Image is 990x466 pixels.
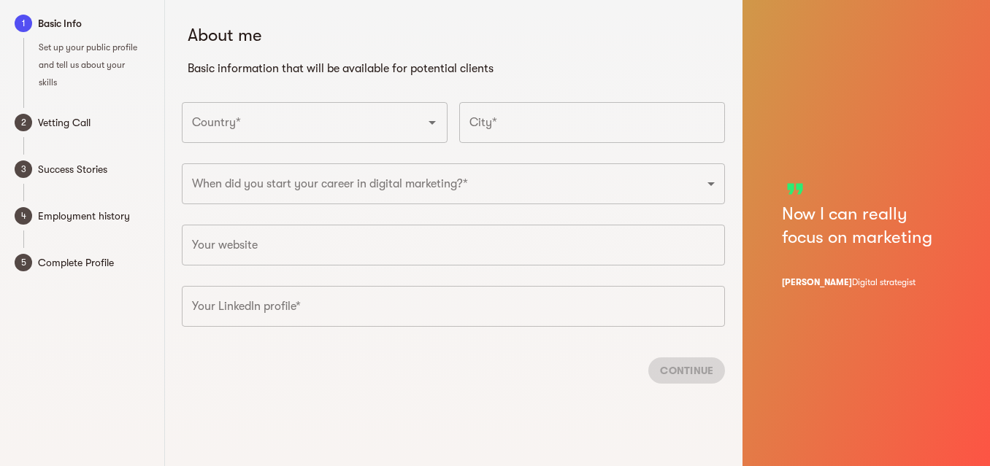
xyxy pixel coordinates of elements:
span: [PERSON_NAME] [782,277,852,287]
span: Vetting Call [38,114,150,131]
text: 1 [22,18,26,28]
span: Complete Profile [38,254,150,271]
button: Open [422,112,442,133]
h5: About me [188,23,719,47]
input: e.g. https://www.linkedin.com/in/admarketer [182,286,725,327]
span: Success Stories [38,160,150,178]
span: Digital strategist [852,277,916,287]
input: Country* [188,109,400,136]
span: Set up your public profile and tell us about your skills [39,42,137,88]
span: Basic Info [38,15,150,32]
text: 3 [21,164,26,174]
h5: Now I can really focus on marketing [782,202,951,249]
input: City* [459,102,725,143]
text: 2 [21,117,26,128]
text: 5 [21,257,26,268]
span: Employment history [38,207,150,225]
input: e.g. https://www.my-site.com [182,225,725,265]
span: format_quote [782,176,808,202]
text: 4 [21,211,26,221]
h6: Basic information that will be available for potential clients [188,58,719,79]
